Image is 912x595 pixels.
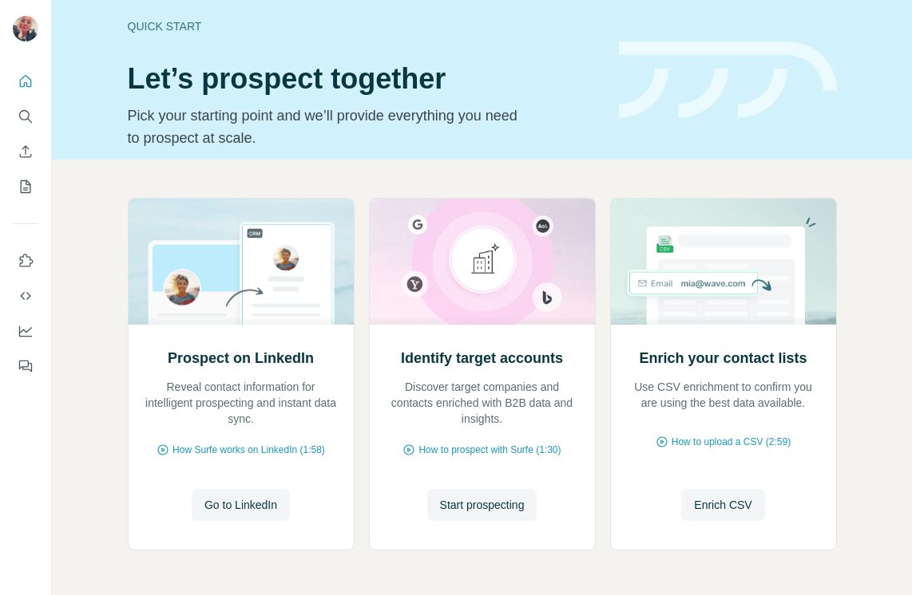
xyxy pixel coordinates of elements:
span: Go to LinkedIn [204,497,277,513]
span: Enrich CSV [694,497,751,513]
button: Enrich CSV [13,137,38,166]
button: My lists [13,172,38,201]
p: Reveal contact information for intelligent prospecting and instant data sync. [145,379,338,427]
h2: Identify target accounts [401,347,563,369]
div: Quick start [128,18,600,34]
h2: Prospect on LinkedIn [168,347,314,369]
img: Prospect on LinkedIn [128,199,355,325]
button: Go to LinkedIn [192,489,290,521]
button: Start prospecting [427,489,537,521]
img: Enrich your contact lists [610,199,837,325]
span: How to prospect with Surfe (1:30) [418,443,561,457]
p: Use CSV enrichment to confirm you are using the best data available. [627,379,820,411]
img: Identify target accounts [369,199,596,325]
h1: Let’s prospect together [128,63,600,95]
button: Quick start [13,67,38,96]
button: Dashboard [13,317,38,345]
button: Use Surfe API [13,282,38,310]
span: Start prospecting [440,497,525,513]
h2: Enrich your contact lists [639,347,807,369]
button: Search [13,102,38,131]
p: Pick your starting point and we’ll provide everything you need to prospect at scale. [128,104,528,149]
button: Use Surfe on LinkedIn [13,246,38,275]
img: Avatar [13,16,38,41]
span: How Surfe works on LinkedIn (1:58) [172,443,325,457]
span: How to upload a CSV (2:59) [672,435,791,449]
button: Enrich CSV [681,489,764,521]
p: Discover target companies and contacts enriched with B2B data and insights. [386,379,579,427]
button: Feedback [13,352,38,380]
img: banner [619,41,837,119]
